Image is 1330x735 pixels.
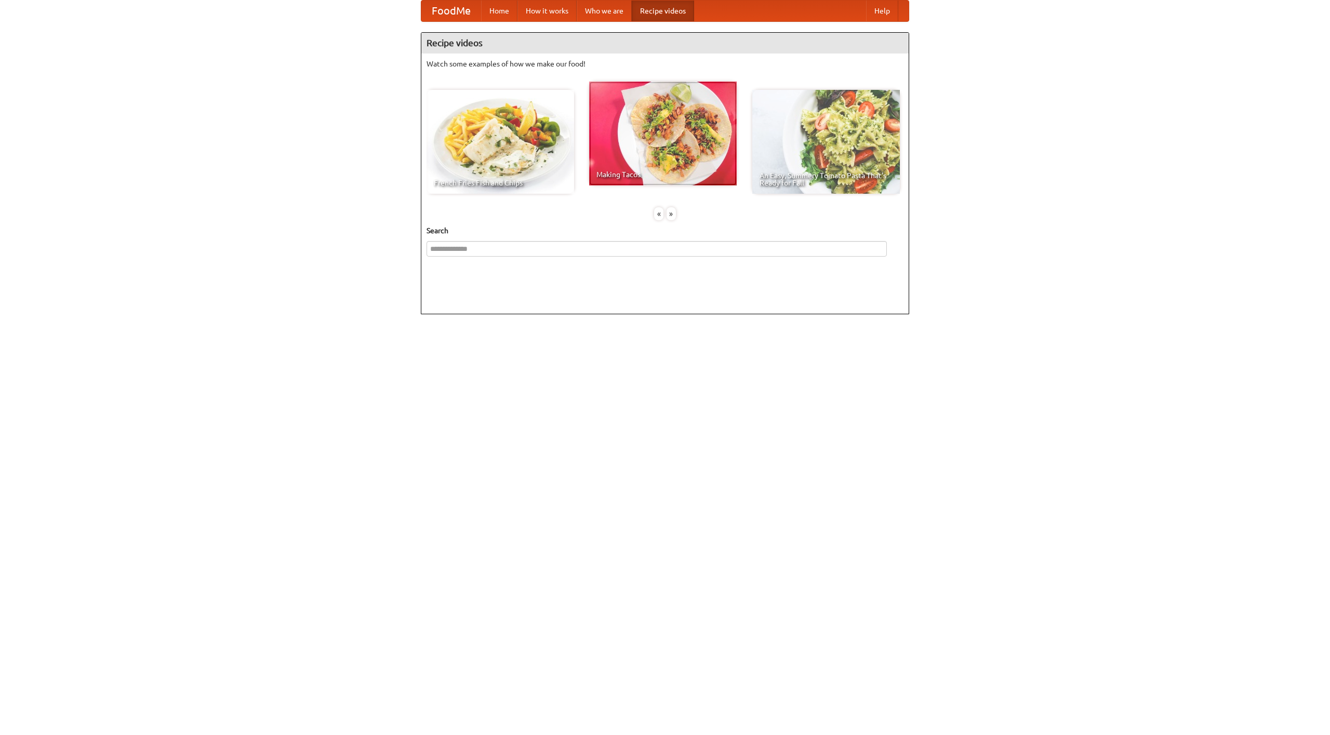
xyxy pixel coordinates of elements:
[434,179,567,186] span: French Fries Fish and Chips
[866,1,898,21] a: Help
[667,207,676,220] div: »
[427,90,574,194] a: French Fries Fish and Chips
[427,225,903,236] h5: Search
[632,1,694,21] a: Recipe videos
[421,33,909,54] h4: Recipe videos
[596,171,729,178] span: Making Tacos
[517,1,577,21] a: How it works
[577,1,632,21] a: Who we are
[752,90,900,194] a: An Easy, Summery Tomato Pasta That's Ready for Fall
[421,1,481,21] a: FoodMe
[760,172,893,186] span: An Easy, Summery Tomato Pasta That's Ready for Fall
[654,207,663,220] div: «
[427,59,903,69] p: Watch some examples of how we make our food!
[481,1,517,21] a: Home
[589,82,737,185] a: Making Tacos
